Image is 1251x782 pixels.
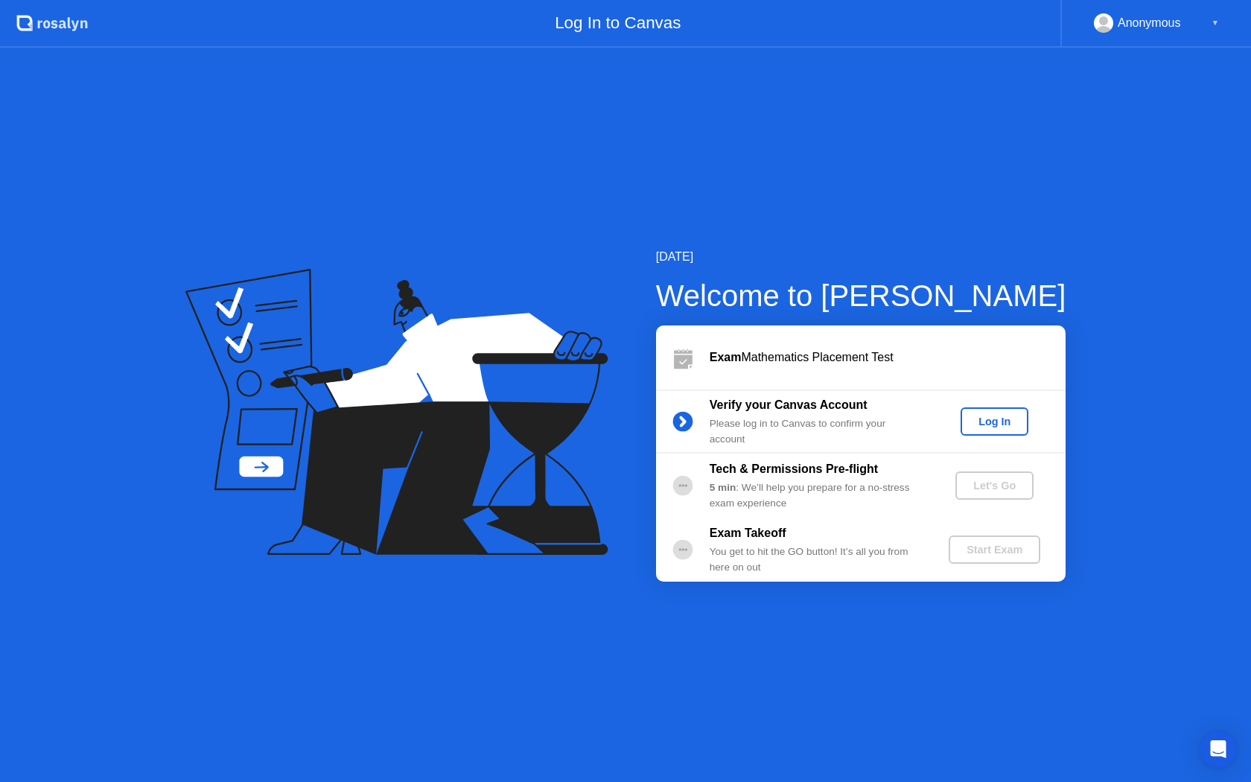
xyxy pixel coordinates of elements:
[1200,731,1236,767] div: Open Intercom Messenger
[967,416,1022,427] div: Log In
[710,349,1066,366] div: Mathematics Placement Test
[710,527,786,539] b: Exam Takeoff
[1118,13,1181,33] div: Anonymous
[710,398,868,411] b: Verify your Canvas Account
[710,480,924,511] div: : We’ll help you prepare for a no-stress exam experience
[961,480,1028,492] div: Let's Go
[710,462,878,475] b: Tech & Permissions Pre-flight
[955,471,1034,500] button: Let's Go
[710,544,924,575] div: You get to hit the GO button! It’s all you from here on out
[656,248,1066,266] div: [DATE]
[710,351,742,363] b: Exam
[955,544,1034,556] div: Start Exam
[949,535,1040,564] button: Start Exam
[961,407,1028,436] button: Log In
[1212,13,1219,33] div: ▼
[656,273,1066,318] div: Welcome to [PERSON_NAME]
[710,416,924,447] div: Please log in to Canvas to confirm your account
[710,482,736,493] b: 5 min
